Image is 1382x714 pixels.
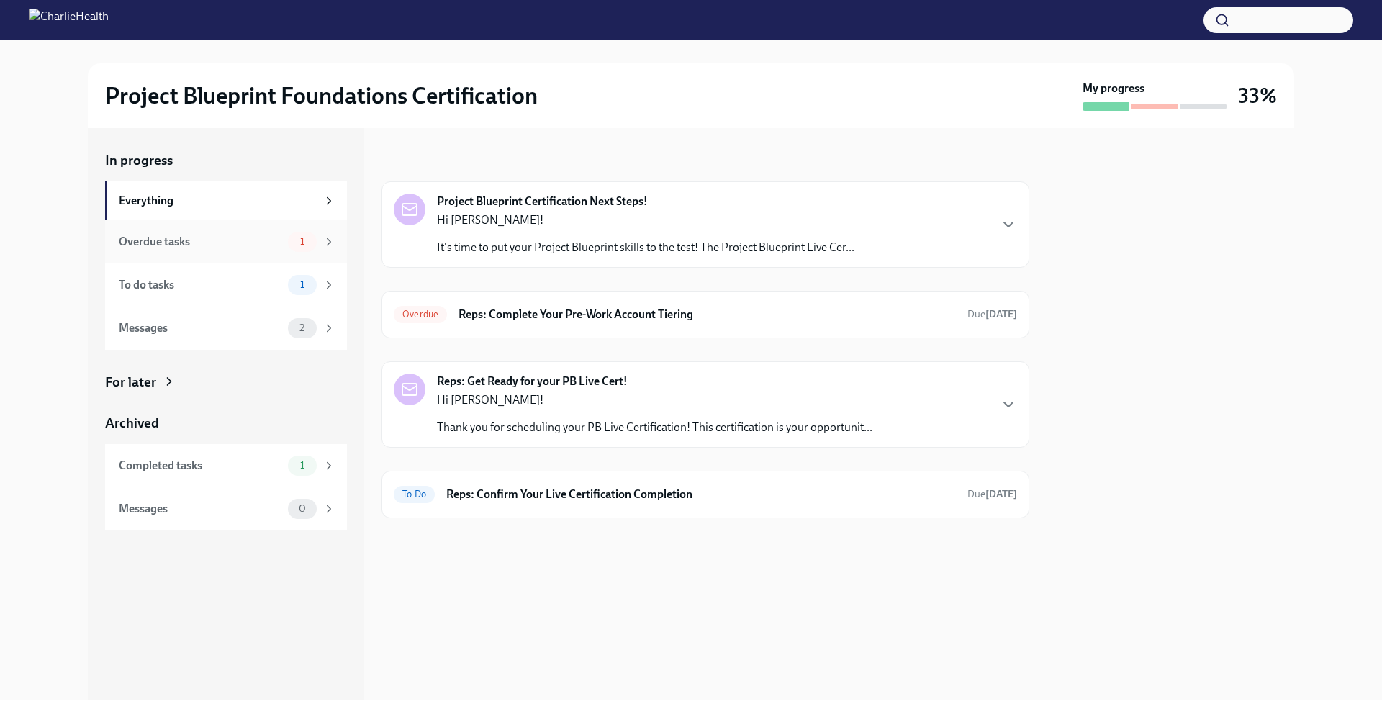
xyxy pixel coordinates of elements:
p: Hi [PERSON_NAME]! [437,392,872,408]
span: Due [967,308,1017,320]
a: To DoReps: Confirm Your Live Certification CompletionDue[DATE] [394,483,1017,506]
div: To do tasks [119,277,282,293]
strong: Reps: Get Ready for your PB Live Cert! [437,374,628,389]
a: Overdue tasks1 [105,220,347,263]
span: October 2nd, 2025 12:00 [967,487,1017,501]
span: To Do [394,489,435,500]
a: Messages2 [105,307,347,350]
strong: Project Blueprint Certification Next Steps! [437,194,648,209]
div: For later [105,373,156,392]
a: In progress [105,151,347,170]
div: Messages [119,501,282,517]
span: Overdue [394,309,447,320]
h6: Reps: Confirm Your Live Certification Completion [446,487,956,502]
div: Overdue tasks [119,234,282,250]
div: Everything [119,193,317,209]
div: Completed tasks [119,458,282,474]
span: September 8th, 2025 12:00 [967,307,1017,321]
span: 0 [290,503,315,514]
a: To do tasks1 [105,263,347,307]
span: 1 [292,236,313,247]
p: Hi [PERSON_NAME]! [437,212,854,228]
a: OverdueReps: Complete Your Pre-Work Account TieringDue[DATE] [394,303,1017,326]
div: Messages [119,320,282,336]
strong: [DATE] [985,308,1017,320]
h2: Project Blueprint Foundations Certification [105,81,538,110]
span: Due [967,488,1017,500]
a: Archived [105,414,347,433]
a: Completed tasks1 [105,444,347,487]
img: CharlieHealth [29,9,109,32]
p: Thank you for scheduling your PB Live Certification! This certification is your opportunit... [437,420,872,435]
a: Messages0 [105,487,347,530]
span: 1 [292,279,313,290]
div: In progress [381,151,449,170]
span: 1 [292,460,313,471]
p: It's time to put your Project Blueprint skills to the test! The Project Blueprint Live Cer... [437,240,854,256]
a: For later [105,373,347,392]
a: Everything [105,181,347,220]
span: 2 [291,322,313,333]
h6: Reps: Complete Your Pre-Work Account Tiering [459,307,956,322]
strong: My progress [1083,81,1144,96]
strong: [DATE] [985,488,1017,500]
h3: 33% [1238,83,1277,109]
